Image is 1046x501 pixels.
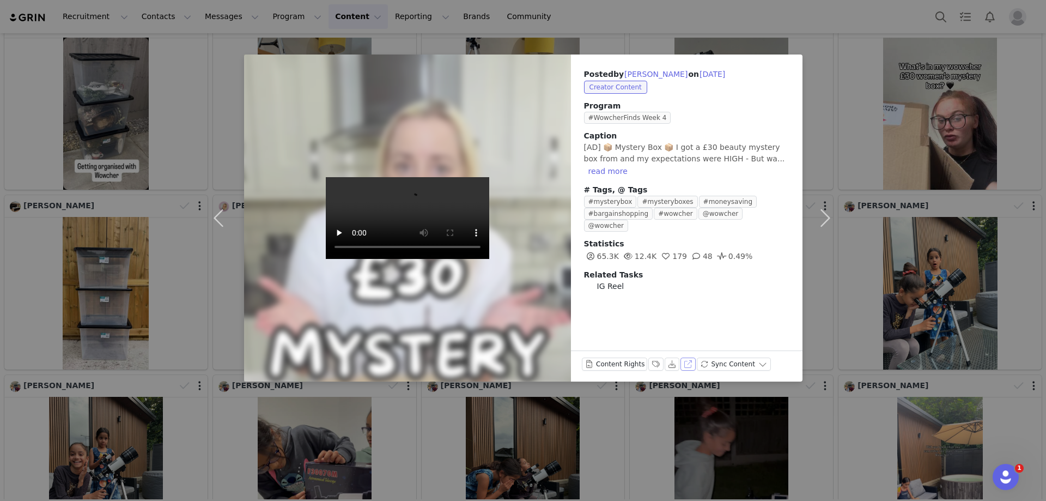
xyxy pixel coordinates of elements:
span: #mysteryboxes [637,196,697,208]
span: Program [584,100,789,112]
a: #WowcherFinds Week 4 [584,113,676,122]
span: [AD] 📦 Mystery Box 📦 I got a £30 beauty mystery box from and my expectations were HIGH - But wa... [584,143,785,163]
span: @wowcher [584,220,629,232]
span: Creator Content [584,81,647,94]
button: [DATE] [699,68,726,81]
span: 0.49% [715,252,752,261]
span: Posted on [584,70,726,79]
button: Sync Content [697,358,771,371]
span: 12.4K [622,252,656,261]
span: by [613,70,688,79]
button: Content Rights [582,358,648,371]
span: IG Reel [597,281,624,292]
span: 1 [1015,464,1024,473]
iframe: Intercom live chat [993,464,1019,490]
span: 65.3K [584,252,619,261]
span: Caption [584,131,617,140]
span: #WowcherFinds Week 4 [584,112,671,124]
button: [PERSON_NAME] [624,68,688,81]
button: read more [584,165,632,178]
span: #bargainshopping [584,208,653,220]
span: #mysterybox [584,196,637,208]
span: Statistics [584,239,624,248]
span: # Tags, @ Tags [584,185,648,194]
span: Related Tasks [584,270,643,279]
span: #wowcher [654,208,697,220]
span: 48 [690,252,713,261]
span: #moneysaving [699,196,757,208]
span: @wowcher [698,208,743,220]
span: 179 [659,252,687,261]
